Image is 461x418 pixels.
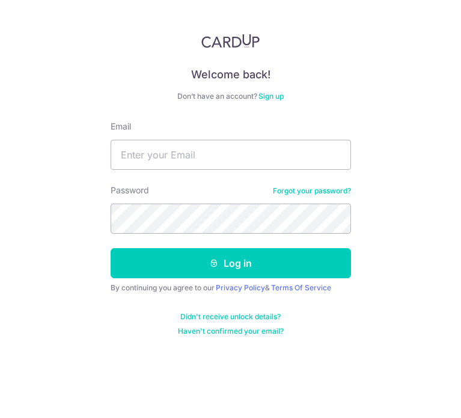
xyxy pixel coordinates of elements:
a: Didn't receive unlock details? [180,312,281,322]
a: Privacy Policy [216,283,265,292]
div: By continuing you agree to our & [111,283,351,293]
div: Don’t have an account? [111,92,351,101]
input: Enter your Email [111,140,351,170]
img: CardUp Logo [201,34,260,48]
label: Password [111,184,149,196]
label: Email [111,120,131,133]
button: Log in [111,248,351,278]
a: Haven't confirmed your email? [178,326,284,336]
a: Terms Of Service [271,283,331,292]
h4: Welcome back! [111,67,351,82]
a: Sign up [258,92,284,101]
a: Forgot your password? [273,186,351,196]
